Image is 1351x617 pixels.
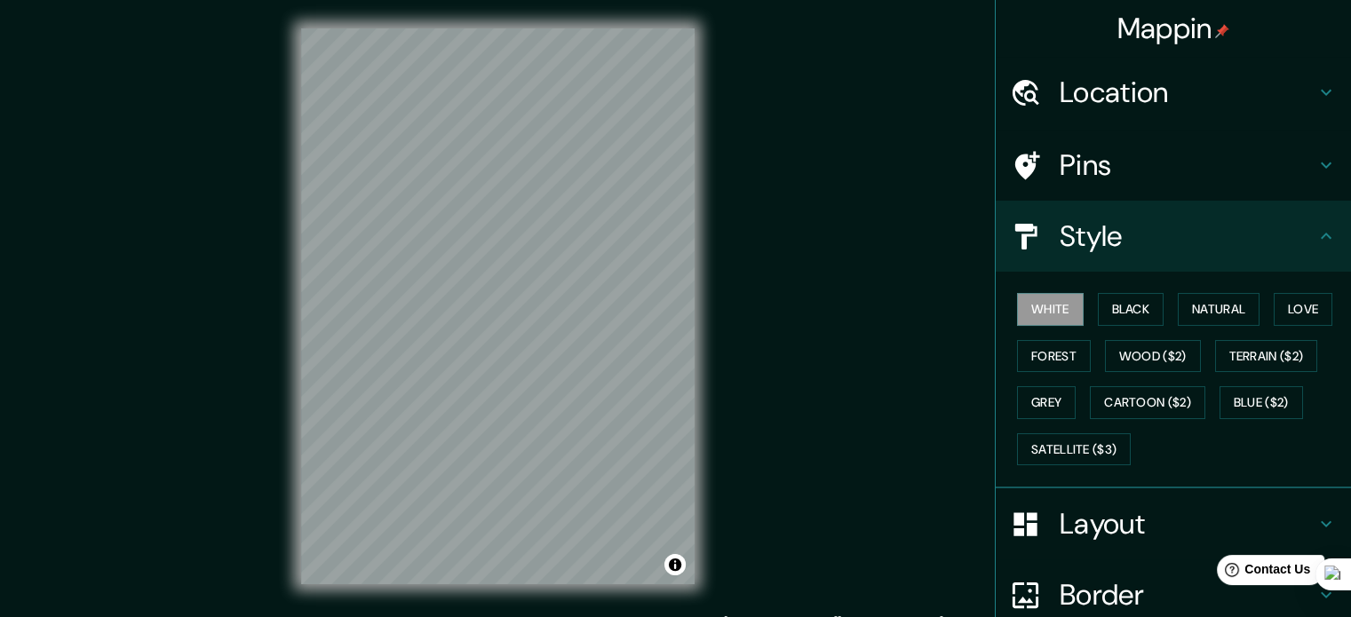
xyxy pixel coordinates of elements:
[1017,433,1131,466] button: Satellite ($3)
[1098,293,1164,326] button: Black
[664,554,686,575] button: Toggle attribution
[1117,11,1230,46] h4: Mappin
[1220,386,1303,419] button: Blue ($2)
[1178,293,1260,326] button: Natural
[1215,24,1229,38] img: pin-icon.png
[1017,293,1084,326] button: White
[1105,340,1201,373] button: Wood ($2)
[996,201,1351,272] div: Style
[1215,340,1318,373] button: Terrain ($2)
[1060,218,1315,254] h4: Style
[1060,75,1315,110] h4: Location
[1017,386,1076,419] button: Grey
[1060,577,1315,613] h4: Border
[996,130,1351,201] div: Pins
[301,28,695,584] canvas: Map
[1274,293,1332,326] button: Love
[1090,386,1205,419] button: Cartoon ($2)
[1193,548,1331,597] iframe: Help widget launcher
[1060,147,1315,183] h4: Pins
[996,488,1351,559] div: Layout
[1017,340,1091,373] button: Forest
[1060,506,1315,542] h4: Layout
[996,57,1351,128] div: Location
